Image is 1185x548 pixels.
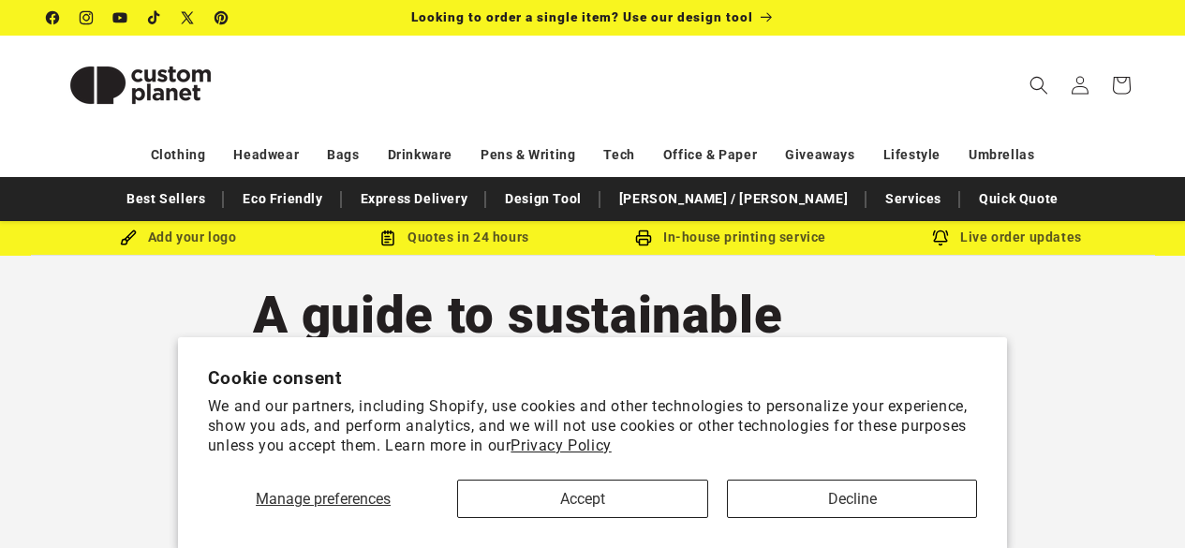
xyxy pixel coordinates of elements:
button: Decline [727,480,977,518]
a: Office & Paper [663,139,757,171]
img: Order Updates Icon [379,230,396,246]
a: Express Delivery [351,183,478,215]
summary: Search [1018,65,1059,106]
img: Custom Planet [47,43,234,127]
img: Brush Icon [120,230,137,246]
p: We and our partners, including Shopify, use cookies and other technologies to personalize your ex... [208,397,978,455]
h1: A guide to sustainable marketing and branding [253,282,933,413]
h2: Cookie consent [208,367,978,389]
button: Accept [457,480,707,518]
a: Privacy Policy [511,437,611,454]
a: Umbrellas [969,139,1034,171]
a: Services [876,183,951,215]
a: [PERSON_NAME] / [PERSON_NAME] [610,183,857,215]
div: Add your logo [40,226,317,249]
a: Quick Quote [970,183,1068,215]
a: Drinkware [388,139,452,171]
a: Pens & Writing [481,139,575,171]
a: Bags [327,139,359,171]
a: Giveaways [785,139,854,171]
a: Eco Friendly [233,183,332,215]
a: Clothing [151,139,206,171]
span: Manage preferences [256,490,391,508]
a: Headwear [233,139,299,171]
div: Quotes in 24 hours [317,226,593,249]
a: Lifestyle [883,139,941,171]
a: Custom Planet [40,36,242,134]
a: Best Sellers [117,183,215,215]
img: Order updates [932,230,949,246]
span: Looking to order a single item? Use our design tool [411,9,753,24]
button: Manage preferences [208,480,439,518]
iframe: Chat Widget [1091,458,1185,548]
div: In-house printing service [593,226,869,249]
a: Design Tool [496,183,591,215]
div: Live order updates [869,226,1146,249]
img: In-house printing [635,230,652,246]
a: Tech [603,139,634,171]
